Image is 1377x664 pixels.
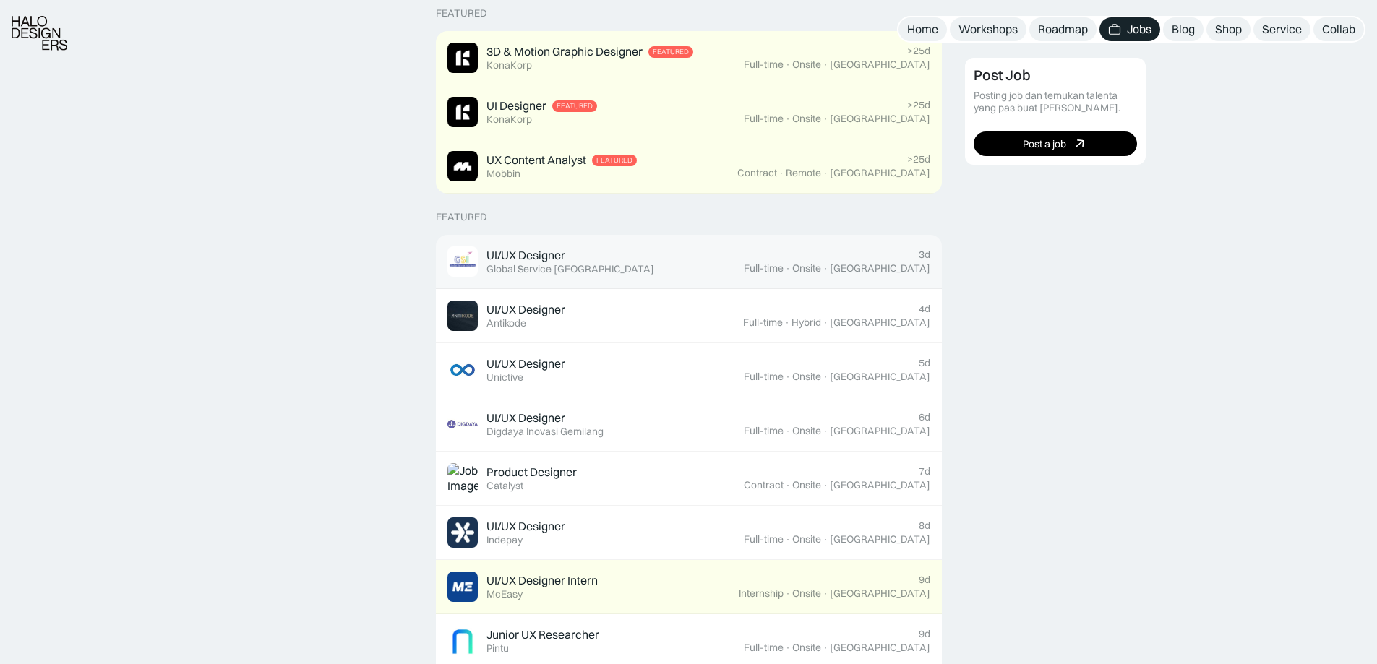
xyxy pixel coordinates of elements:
[557,102,593,111] div: Featured
[447,463,478,493] img: Job Image
[486,302,565,317] div: UI/UX Designer
[785,113,791,125] div: ·
[744,59,784,71] div: Full-time
[486,642,509,655] div: Pintu
[830,371,930,383] div: [GEOGRAPHIC_DATA]
[785,59,791,71] div: ·
[919,519,930,532] div: 8d
[907,153,930,165] div: >25d
[907,99,930,111] div: >25d
[785,262,791,275] div: ·
[486,152,586,168] div: UX Content Analyst
[792,642,821,654] div: Onsite
[785,642,791,654] div: ·
[785,479,791,491] div: ·
[823,371,828,383] div: ·
[784,316,790,329] div: ·
[898,17,947,41] a: Home
[486,627,599,642] div: Junior UX Researcher
[958,22,1018,37] div: Workshops
[786,167,821,179] div: Remote
[436,85,942,139] a: Job ImageUI DesignerFeaturedKonaKorp>25dFull-time·Onsite·[GEOGRAPHIC_DATA]
[1322,22,1355,37] div: Collab
[447,97,478,127] img: Job Image
[785,587,791,600] div: ·
[447,517,478,548] img: Job Image
[447,246,478,277] img: Job Image
[792,113,821,125] div: Onsite
[486,519,565,534] div: UI/UX Designer
[436,289,942,343] a: Job ImageUI/UX DesignerAntikode4dFull-time·Hybrid·[GEOGRAPHIC_DATA]
[436,452,942,506] a: Job ImageProduct DesignerCatalyst7dContract·Onsite·[GEOGRAPHIC_DATA]
[447,572,478,602] img: Job Image
[830,316,930,329] div: [GEOGRAPHIC_DATA]
[792,316,821,329] div: Hybrid
[1313,17,1364,41] a: Collab
[743,316,783,329] div: Full-time
[486,59,532,72] div: KonaKorp
[950,17,1026,41] a: Workshops
[447,43,478,73] img: Job Image
[785,371,791,383] div: ·
[823,425,828,437] div: ·
[436,506,942,560] a: Job ImageUI/UX DesignerIndepay8dFull-time·Onsite·[GEOGRAPHIC_DATA]
[744,113,784,125] div: Full-time
[919,574,930,586] div: 9d
[436,560,942,614] a: Job ImageUI/UX Designer InternMcEasy9dInternship·Onsite·[GEOGRAPHIC_DATA]
[486,573,598,588] div: UI/UX Designer Intern
[823,587,828,600] div: ·
[792,425,821,437] div: Onsite
[447,151,478,181] img: Job Image
[974,131,1137,156] a: Post a job
[823,533,828,546] div: ·
[785,425,791,437] div: ·
[830,59,930,71] div: [GEOGRAPHIC_DATA]
[830,479,930,491] div: [GEOGRAPHIC_DATA]
[653,48,689,56] div: Featured
[436,397,942,452] a: Job ImageUI/UX DesignerDigdaya Inovasi Gemilang6dFull-time·Onsite·[GEOGRAPHIC_DATA]
[823,167,828,179] div: ·
[744,371,784,383] div: Full-time
[792,479,821,491] div: Onsite
[823,113,828,125] div: ·
[1215,22,1242,37] div: Shop
[792,59,821,71] div: Onsite
[919,628,930,640] div: 9d
[486,426,604,438] div: Digdaya Inovasi Gemilang
[823,59,828,71] div: ·
[919,411,930,423] div: 6d
[823,262,828,275] div: ·
[919,465,930,478] div: 7d
[1127,22,1151,37] div: Jobs
[1163,17,1204,41] a: Blog
[919,357,930,369] div: 5d
[830,642,930,654] div: [GEOGRAPHIC_DATA]
[778,167,784,179] div: ·
[486,534,523,546] div: Indepay
[436,139,942,194] a: Job ImageUX Content AnalystFeaturedMobbin>25dContract·Remote·[GEOGRAPHIC_DATA]
[486,480,523,492] div: Catalyst
[830,113,930,125] div: [GEOGRAPHIC_DATA]
[830,167,930,179] div: [GEOGRAPHIC_DATA]
[792,587,821,600] div: Onsite
[486,168,520,180] div: Mobbin
[486,410,565,426] div: UI/UX Designer
[823,479,828,491] div: ·
[486,371,523,384] div: Unictive
[744,262,784,275] div: Full-time
[436,343,942,397] a: Job ImageUI/UX DesignerUnictive5dFull-time·Onsite·[GEOGRAPHIC_DATA]
[436,211,487,223] div: Featured
[1023,137,1066,150] div: Post a job
[436,235,942,289] a: Job ImageUI/UX DesignerGlobal Service [GEOGRAPHIC_DATA]3dFull-time·Onsite·[GEOGRAPHIC_DATA]
[792,371,821,383] div: Onsite
[1038,22,1088,37] div: Roadmap
[974,90,1137,114] div: Posting job dan temukan talenta yang pas buat [PERSON_NAME].
[744,642,784,654] div: Full-time
[792,533,821,546] div: Onsite
[486,588,523,600] div: McEasy
[744,479,784,491] div: Contract
[436,7,487,20] div: Featured
[486,44,643,59] div: 3D & Motion Graphic Designer
[830,425,930,437] div: [GEOGRAPHIC_DATA]
[486,465,577,480] div: Product Designer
